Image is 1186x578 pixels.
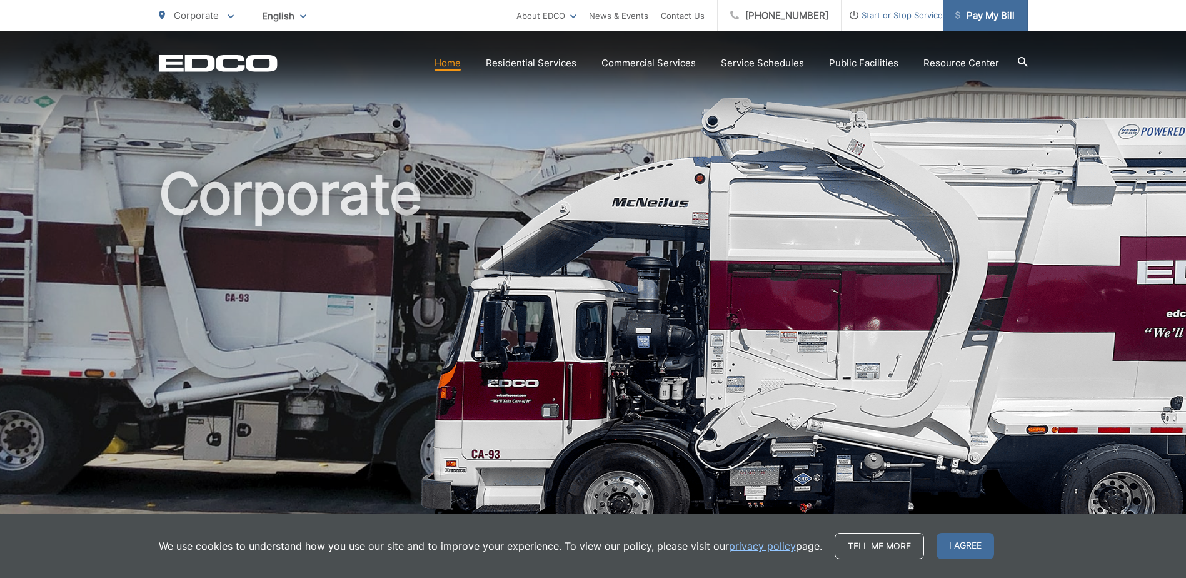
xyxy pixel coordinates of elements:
[835,533,924,559] a: Tell me more
[729,539,796,554] a: privacy policy
[174,9,219,21] span: Corporate
[159,163,1028,559] h1: Corporate
[721,56,804,71] a: Service Schedules
[937,533,994,559] span: I agree
[923,56,999,71] a: Resource Center
[661,8,705,23] a: Contact Us
[955,8,1015,23] span: Pay My Bill
[435,56,461,71] a: Home
[589,8,648,23] a: News & Events
[253,5,316,27] span: English
[486,56,576,71] a: Residential Services
[516,8,576,23] a: About EDCO
[829,56,898,71] a: Public Facilities
[159,539,822,554] p: We use cookies to understand how you use our site and to improve your experience. To view our pol...
[601,56,696,71] a: Commercial Services
[159,54,278,72] a: EDCD logo. Return to the homepage.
